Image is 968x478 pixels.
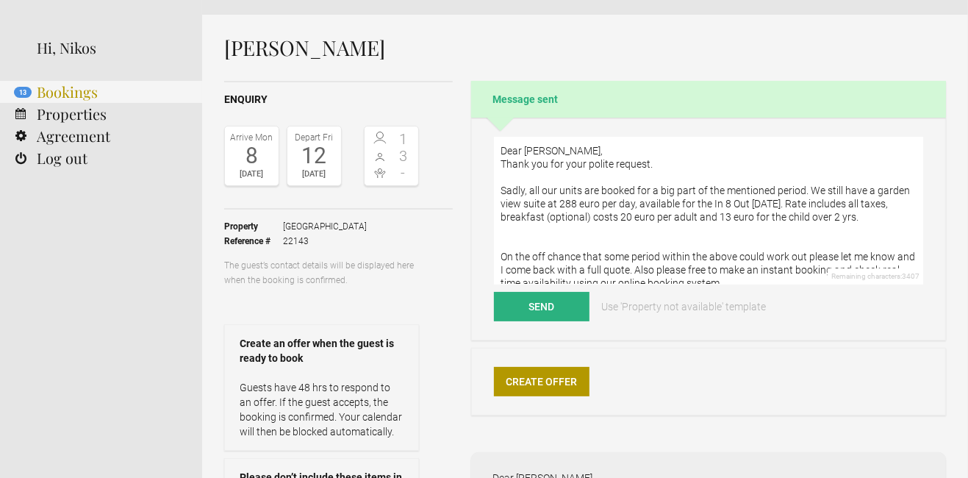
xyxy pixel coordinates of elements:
div: [DATE] [229,167,275,182]
h1: [PERSON_NAME] [224,37,946,59]
div: Arrive Mon [229,130,275,145]
p: The guest’s contact details will be displayed here when the booking is confirmed. [224,258,419,288]
div: [DATE] [291,167,337,182]
a: Use 'Property not available' template [592,292,777,321]
span: - [392,165,415,180]
h2: Message sent [471,81,946,118]
strong: Create an offer when the guest is ready to book [240,336,404,365]
a: Create Offer [494,367,589,396]
p: Guests have 48 hrs to respond to an offer. If the guest accepts, the booking is confirmed. Your c... [240,380,404,439]
span: [GEOGRAPHIC_DATA] [283,219,367,234]
flynt-notification-badge: 13 [14,87,32,98]
div: 12 [291,145,337,167]
strong: Reference # [224,234,283,249]
h2: Enquiry [224,92,453,107]
span: 3 [392,149,415,163]
div: 8 [229,145,275,167]
strong: Property [224,219,283,234]
div: Hi, Nikos [37,37,180,59]
span: 1 [392,132,415,146]
button: Send [494,292,589,321]
div: Depart Fri [291,130,337,145]
span: 22143 [283,234,367,249]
